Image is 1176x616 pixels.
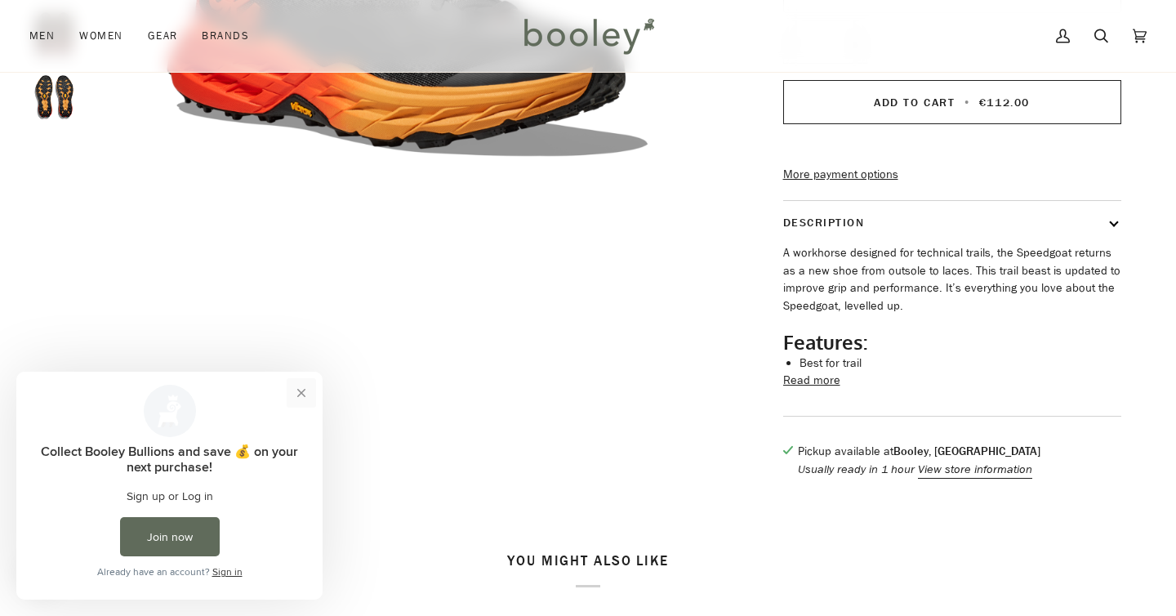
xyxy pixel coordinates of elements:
[783,201,1121,244] button: Description
[783,372,840,390] button: Read more
[148,28,178,44] span: Gear
[29,73,78,122] img: Men's Speedgoat 5
[29,28,55,44] span: Men
[918,461,1032,479] button: View store information
[893,444,1040,459] strong: Booley, [GEOGRAPHIC_DATA]
[783,330,1121,355] h2: Features:
[783,244,1121,315] p: A workhorse designed for technical trails, the Speedgoat returns as a new shoe from outsole to la...
[29,553,1147,587] h2: You might also like
[979,95,1030,110] span: €112.00
[960,95,975,110] span: •
[874,95,955,110] span: Add to Cart
[783,166,1121,184] a: More payment options
[798,461,1040,479] p: Usually ready in 1 hour
[16,372,323,600] iframe: Loyalty program pop-up with offers and actions
[783,80,1121,124] button: Add to Cart • €112.00
[517,12,660,60] img: Booley
[800,355,1121,373] li: Best for trail
[79,28,122,44] span: Women
[798,443,1040,461] p: Pickup available at
[202,28,249,44] span: Brands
